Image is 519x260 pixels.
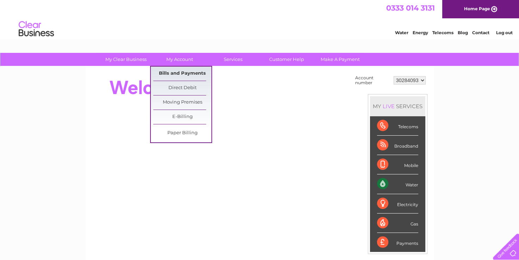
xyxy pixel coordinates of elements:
[377,155,418,174] div: Mobile
[150,53,209,66] a: My Account
[377,116,418,136] div: Telecoms
[496,30,512,35] a: Log out
[18,18,54,40] img: logo.png
[377,233,418,252] div: Payments
[377,174,418,194] div: Water
[432,30,453,35] a: Telecoms
[386,4,435,12] a: 0333 014 3131
[153,95,211,110] a: Moving Premises
[153,67,211,81] a: Bills and Payments
[153,81,211,95] a: Direct Debit
[97,53,155,66] a: My Clear Business
[370,96,425,116] div: MY SERVICES
[381,103,396,110] div: LIVE
[153,110,211,124] a: E-Billing
[311,53,369,66] a: Make A Payment
[413,30,428,35] a: Energy
[93,4,426,34] div: Clear Business is a trading name of Verastar Limited (registered in [GEOGRAPHIC_DATA] No. 3667643...
[353,74,392,87] td: Account number
[204,53,262,66] a: Services
[472,30,489,35] a: Contact
[258,53,316,66] a: Customer Help
[458,30,468,35] a: Blog
[377,194,418,213] div: Electricity
[377,136,418,155] div: Broadband
[153,126,211,140] a: Paper Billing
[377,213,418,233] div: Gas
[395,30,408,35] a: Water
